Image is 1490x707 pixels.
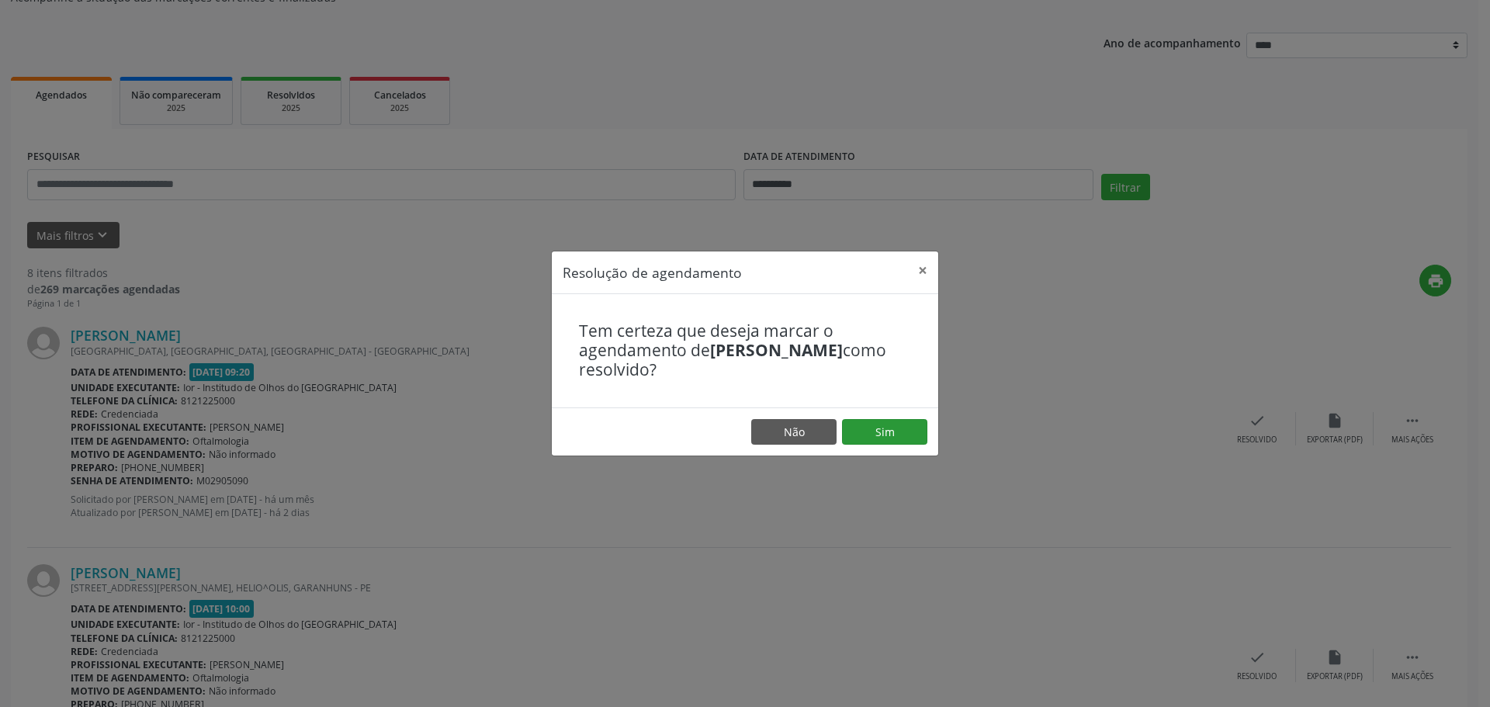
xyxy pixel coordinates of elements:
[751,419,837,445] button: Não
[842,419,927,445] button: Sim
[563,262,742,282] h5: Resolução de agendamento
[907,251,938,289] button: Close
[579,321,911,380] h4: Tem certeza que deseja marcar o agendamento de como resolvido?
[710,339,843,361] b: [PERSON_NAME]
